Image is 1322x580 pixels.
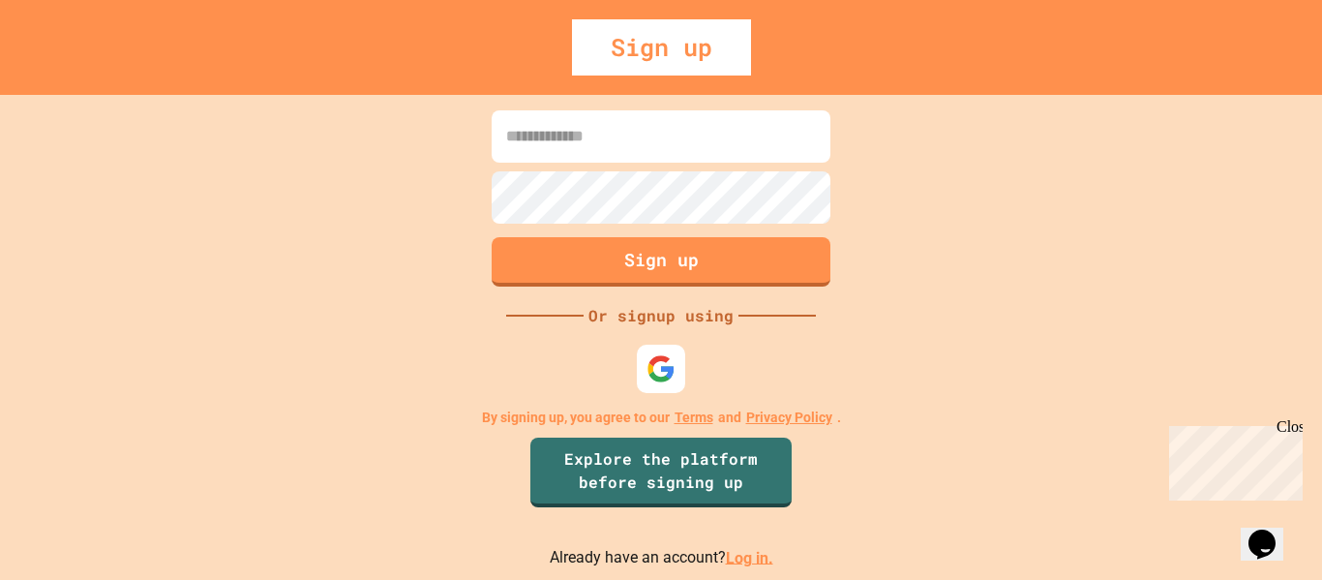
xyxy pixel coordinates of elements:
div: Or signup using [584,304,738,327]
a: Explore the platform before signing up [530,438,792,507]
iframe: chat widget [1241,503,1303,561]
p: By signing up, you agree to our and . [482,408,841,428]
a: Privacy Policy [746,408,832,428]
iframe: chat widget [1161,418,1303,501]
p: Already have an account? [550,546,773,570]
div: Chat with us now!Close [8,8,134,123]
a: Log in. [726,548,773,566]
img: google-icon.svg [646,354,676,383]
div: Sign up [572,19,751,76]
button: Sign up [492,237,830,287]
a: Terms [675,408,713,428]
